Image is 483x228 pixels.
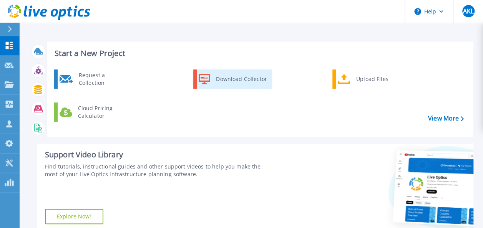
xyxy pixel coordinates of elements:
a: Upload Files [332,69,411,89]
a: Explore Now! [45,209,103,224]
div: Find tutorials, instructional guides and other support videos to help you make the most of your L... [45,163,272,178]
div: Upload Files [352,71,409,87]
a: Request a Collection [54,69,133,89]
div: Cloud Pricing Calculator [74,104,131,120]
h3: Start a New Project [55,49,463,58]
div: Request a Collection [75,71,131,87]
a: Download Collector [193,69,272,89]
a: View More [428,115,464,122]
span: AKL [463,8,473,14]
div: Download Collector [212,71,270,87]
div: Support Video Library [45,150,272,160]
a: Cloud Pricing Calculator [54,102,133,122]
